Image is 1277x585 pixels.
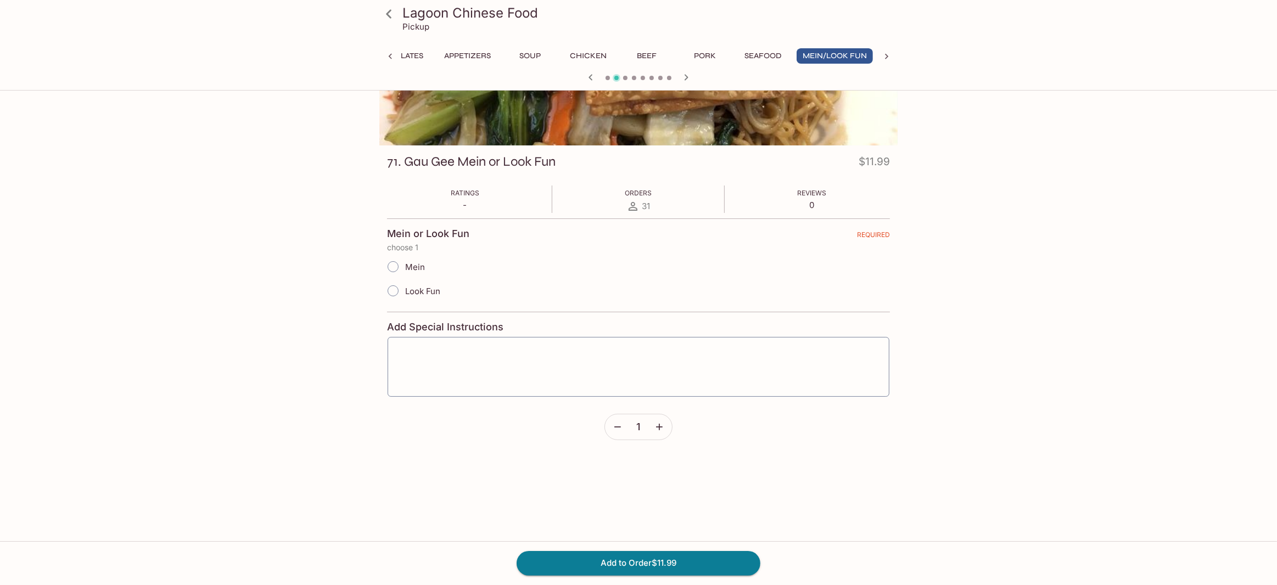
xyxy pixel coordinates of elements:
[451,200,479,210] p: -
[387,321,890,333] h4: Add Special Instructions
[859,153,890,175] h4: $11.99
[402,4,893,21] h3: Lagoon Chinese Food
[387,228,469,240] h4: Mein or Look Fun
[387,243,890,252] p: choose 1
[797,189,826,197] span: Reviews
[797,48,873,64] button: Mein/Look Fun
[387,153,556,170] h3: 71. Gau Gee Mein or Look Fun
[637,421,641,433] span: 1
[797,200,826,210] p: 0
[857,230,890,243] span: REQUIRED
[506,48,555,64] button: Soup
[438,48,497,64] button: Appetizers
[405,262,425,272] span: Mein
[680,48,730,64] button: Pork
[625,189,652,197] span: Orders
[451,189,479,197] span: Ratings
[738,48,788,64] button: Seafood
[517,551,760,575] button: Add to Order$11.99
[642,201,650,211] span: 31
[564,48,613,64] button: Chicken
[402,21,429,32] p: Pickup
[405,286,440,296] span: Look Fun
[622,48,671,64] button: Beef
